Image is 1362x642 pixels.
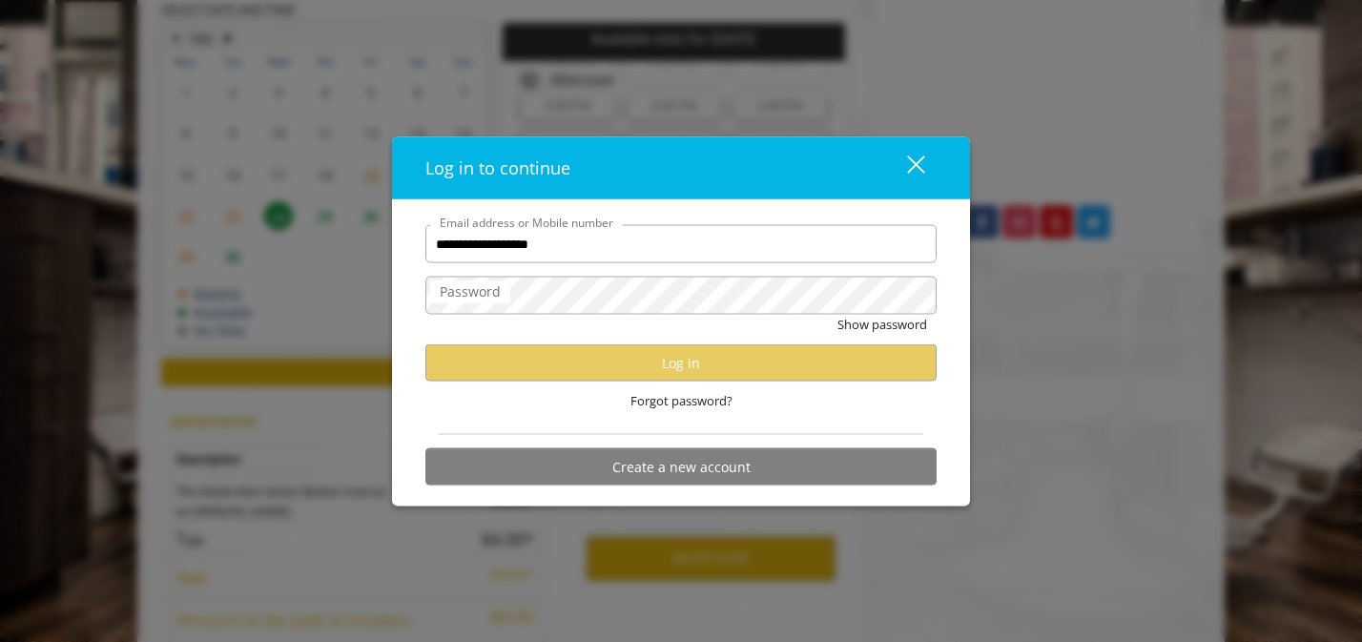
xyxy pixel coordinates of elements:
[425,225,937,263] input: Email address or Mobile number
[630,391,733,411] span: Forgot password?
[425,277,937,315] input: Password
[837,315,927,335] button: Show password
[430,281,510,302] label: Password
[425,448,937,486] button: Create a new account
[425,344,937,382] button: Log in
[885,154,923,182] div: close dialog
[872,149,937,188] button: close dialog
[430,214,623,232] label: Email address or Mobile number
[425,156,570,179] span: Log in to continue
